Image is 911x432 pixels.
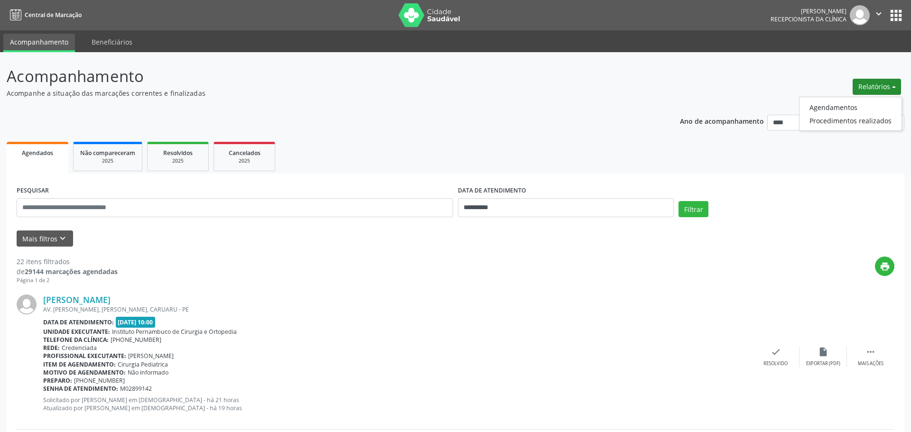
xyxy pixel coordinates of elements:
[17,276,118,285] div: Página 1 de 2
[7,64,635,88] p: Acompanhamento
[112,328,237,336] span: Instituto Pernambuco de Cirurgia e Ortopedia
[771,7,846,15] div: [PERSON_NAME]
[43,352,126,360] b: Profissional executante:
[43,396,752,412] p: Solicitado por [PERSON_NAME] em [DEMOGRAPHIC_DATA] - há 21 horas Atualizado por [PERSON_NAME] em ...
[853,79,901,95] button: Relatórios
[806,360,840,367] div: Exportar (PDF)
[771,15,846,23] span: Recepcionista da clínica
[858,360,883,367] div: Mais ações
[128,368,168,377] span: Não informado
[43,368,126,377] b: Motivo de agendamento:
[43,328,110,336] b: Unidade executante:
[763,360,788,367] div: Resolvido
[43,377,72,385] b: Preparo:
[771,347,781,357] i: check
[43,344,60,352] b: Rede:
[43,336,109,344] b: Telefone da clínica:
[163,149,193,157] span: Resolvidos
[680,115,764,127] p: Ano de acompanhamento
[17,184,49,198] label: PESQUISAR
[43,360,116,368] b: Item de agendamento:
[62,344,97,352] span: Credenciada
[818,347,828,357] i: insert_drive_file
[865,347,876,357] i: 
[43,294,111,305] a: [PERSON_NAME]
[799,97,902,131] ul: Relatórios
[128,352,174,360] span: [PERSON_NAME]
[229,149,260,157] span: Cancelados
[679,201,708,217] button: Filtrar
[880,261,890,272] i: print
[22,149,53,157] span: Agendados
[850,5,870,25] img: img
[17,294,37,314] img: img
[7,7,82,23] a: Central de Marcação
[25,11,82,19] span: Central de Marcação
[43,305,752,313] div: AV. [PERSON_NAME], [PERSON_NAME], CARUARU - PE
[458,184,526,198] label: DATA DE ATENDIMENTO
[57,233,68,244] i: keyboard_arrow_down
[17,230,73,247] button: Mais filtroskeyboard_arrow_down
[80,157,135,165] div: 2025
[118,360,168,368] span: Cirurgia Pediatrica
[43,318,114,326] b: Data de atendimento:
[111,336,161,344] span: [PHONE_NUMBER]
[74,377,125,385] span: [PHONE_NUMBER]
[120,385,152,393] span: M02899142
[154,157,202,165] div: 2025
[116,317,156,328] span: [DATE] 10:00
[888,7,904,24] button: apps
[799,101,902,114] a: Agendamentos
[17,257,118,267] div: 22 itens filtrados
[85,34,139,50] a: Beneficiários
[221,157,268,165] div: 2025
[7,88,635,98] p: Acompanhe a situação das marcações correntes e finalizadas
[3,34,75,52] a: Acompanhamento
[799,114,902,127] a: Procedimentos realizados
[870,5,888,25] button: 
[25,267,118,276] strong: 29144 marcações agendadas
[874,9,884,19] i: 
[875,257,894,276] button: print
[17,267,118,276] div: de
[43,385,118,393] b: Senha de atendimento:
[80,149,135,157] span: Não compareceram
